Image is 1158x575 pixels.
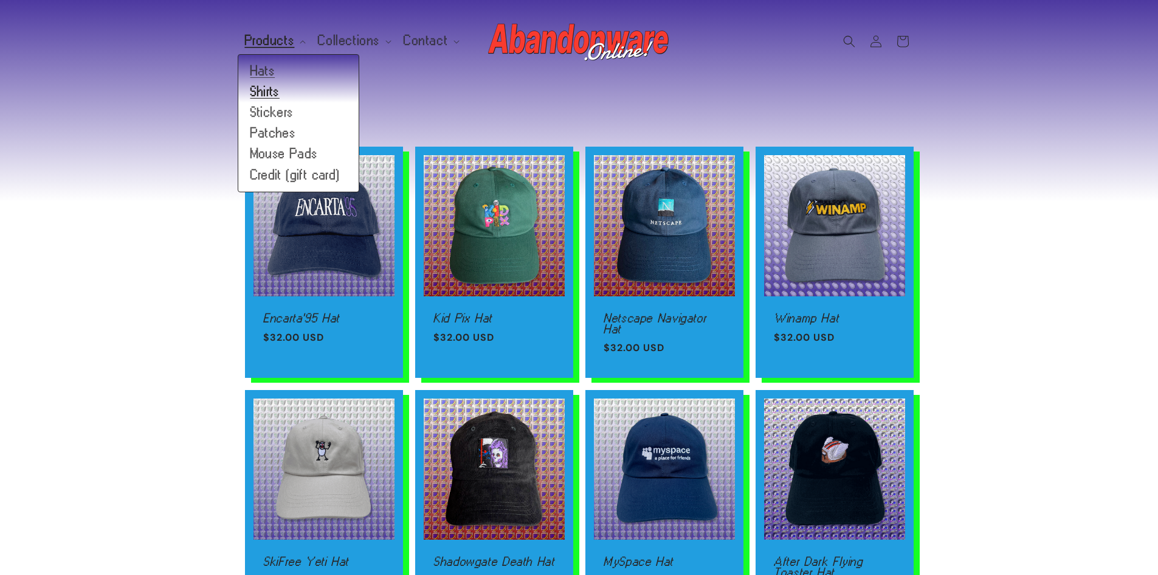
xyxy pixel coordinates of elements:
[311,28,396,54] summary: Collections
[263,556,385,567] a: SkiFree Yeti Hat
[238,82,359,102] a: Shirts
[238,123,359,144] a: Patches
[604,313,725,334] a: Netscape Navigator Hat
[238,102,359,123] a: Stickers
[488,17,670,66] img: Abandonware
[433,313,555,324] a: Kid Pix Hat
[404,35,448,46] span: Contact
[238,165,359,186] a: Credit (gift card)
[238,28,311,54] summary: Products
[263,313,385,324] a: Encarta'95 Hat
[836,28,863,55] summary: Search
[238,144,359,164] a: Mouse Pads
[318,35,380,46] span: Collections
[245,35,295,46] span: Products
[238,61,359,82] a: Hats
[433,556,555,567] a: Shadowgate Death Hat
[604,556,725,567] a: MySpace Hat
[396,28,464,54] summary: Contact
[245,97,914,117] h1: Hats
[483,12,675,70] a: Abandonware
[774,313,895,324] a: Winamp Hat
